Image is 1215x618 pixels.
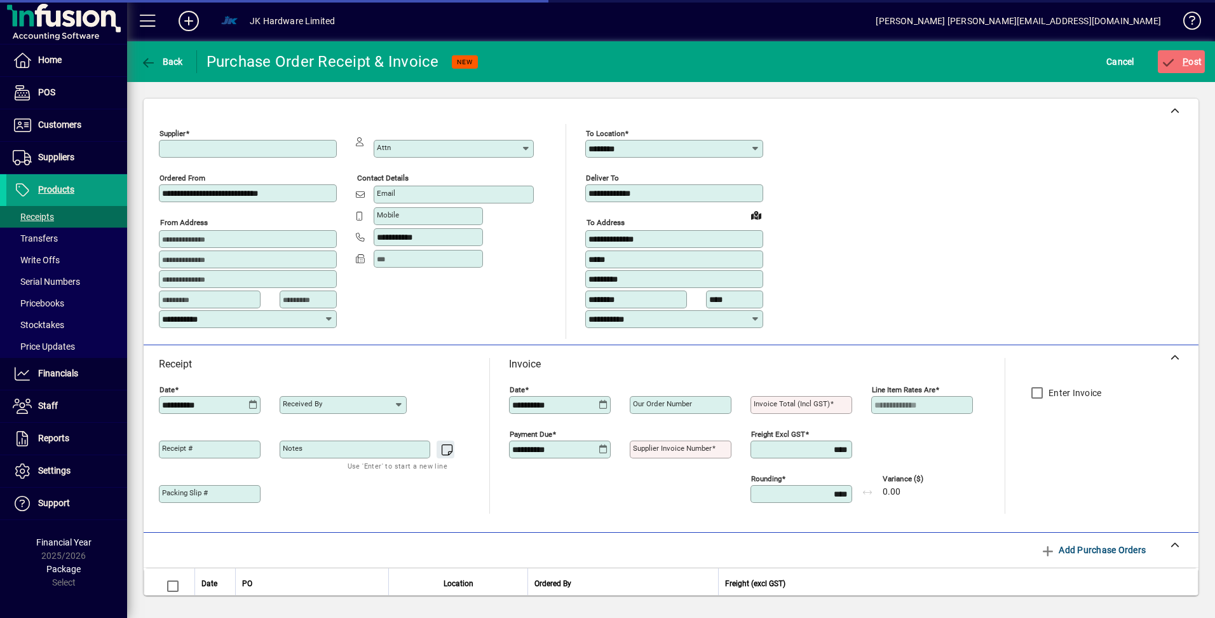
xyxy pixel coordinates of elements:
a: POS [6,77,127,109]
a: Customers [6,109,127,141]
mat-label: Ordered from [160,174,205,182]
a: Receipts [6,206,127,228]
a: Stocktakes [6,314,127,336]
mat-label: Line item rates are [872,385,935,394]
a: Pricebooks [6,292,127,314]
span: Ordered By [534,577,571,591]
span: P [1183,57,1188,67]
a: Settings [6,455,127,487]
span: Package [46,564,81,574]
span: Date [201,577,217,591]
div: Freight (excl GST) [725,577,1182,591]
span: ost [1161,57,1202,67]
span: Cancel [1106,52,1134,72]
span: Products [38,184,74,195]
span: POS [38,87,55,97]
mat-label: Supplier [160,129,186,138]
span: Add Purchase Orders [1040,540,1146,560]
mat-label: Supplier invoice number [633,444,712,453]
label: Enter Invoice [1046,387,1101,399]
span: Back [140,57,183,67]
mat-hint: Use 'Enter' to start a new line [348,458,447,473]
span: Suppliers [38,152,74,162]
mat-label: Attn [377,143,391,152]
a: Knowledge Base [1174,3,1199,44]
span: Home [38,55,62,65]
div: [PERSON_NAME] [PERSON_NAME][EMAIL_ADDRESS][DOMAIN_NAME] [876,11,1161,31]
span: Receipts [13,212,54,222]
app-page-header-button: Back [127,50,197,73]
mat-label: Date [510,385,525,394]
a: View on map [746,205,766,225]
span: Stocktakes [13,320,64,330]
span: NEW [457,58,473,66]
mat-label: Email [377,189,395,198]
a: Serial Numbers [6,271,127,292]
mat-label: Date [160,385,175,394]
mat-label: Notes [283,444,302,453]
span: Price Updates [13,341,75,352]
mat-label: Deliver To [586,174,619,182]
span: Freight (excl GST) [725,577,785,591]
mat-label: Freight excl GST [751,430,805,439]
div: Purchase Order Receipt & Invoice [207,52,439,72]
span: Transfers [13,233,58,244]
button: Profile [209,10,250,32]
mat-label: Rounding [751,474,782,483]
button: Add Purchase Orders [1035,539,1151,561]
div: Ordered By [534,577,712,591]
span: Support [38,498,70,508]
button: Cancel [1103,50,1137,73]
span: PO [242,577,252,591]
mat-label: To location [586,129,625,138]
button: Post [1158,50,1205,73]
span: Settings [38,465,71,476]
a: Reports [6,423,127,455]
span: Variance ($) [883,475,959,483]
span: Location [444,577,473,591]
a: Support [6,488,127,519]
a: Staff [6,390,127,422]
a: Suppliers [6,142,127,174]
a: Transfers [6,228,127,249]
mat-label: Payment due [510,430,552,439]
button: Back [137,50,186,73]
span: 0.00 [883,487,900,497]
span: Write Offs [13,255,60,265]
span: Reports [38,433,69,443]
mat-label: Received by [283,399,322,408]
mat-label: Invoice Total (incl GST) [754,399,830,408]
mat-label: Mobile [377,210,399,219]
span: Financial Year [36,537,92,547]
mat-label: Receipt # [162,444,193,453]
span: Financials [38,368,78,378]
button: Add [168,10,209,32]
span: Staff [38,401,58,411]
div: Date [201,577,229,591]
div: JK Hardware Limited [250,11,335,31]
span: Serial Numbers [13,277,80,287]
div: PO [242,577,382,591]
span: Pricebooks [13,298,64,308]
a: Write Offs [6,249,127,271]
a: Price Updates [6,336,127,357]
mat-label: Our order number [633,399,692,408]
a: Financials [6,358,127,390]
span: Customers [38,120,81,130]
mat-label: Packing Slip # [162,488,208,497]
a: Home [6,45,127,76]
